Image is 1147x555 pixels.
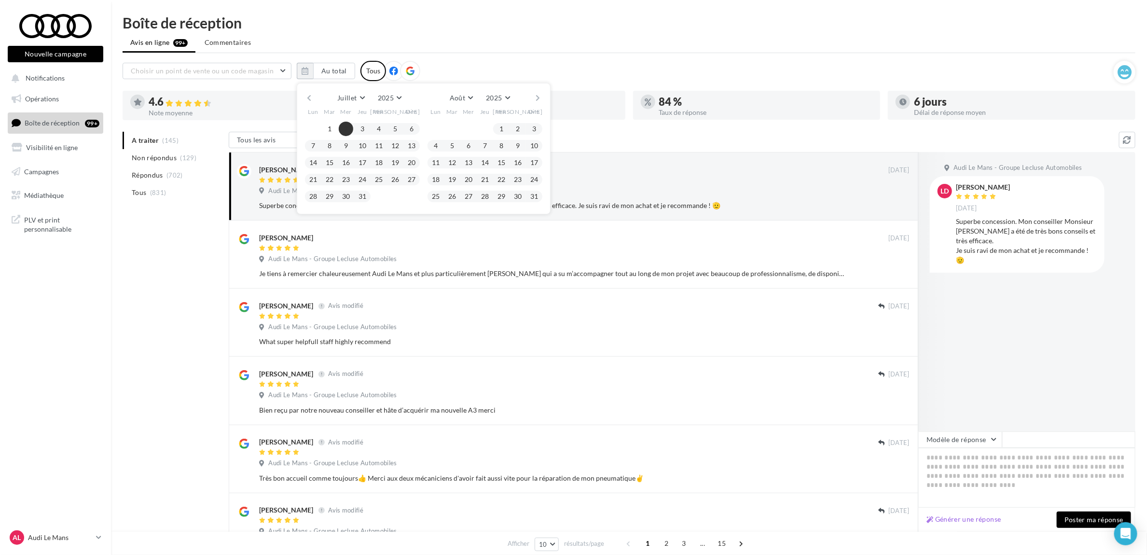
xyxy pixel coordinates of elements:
[85,120,99,127] div: 99+
[25,95,59,103] span: Opérations
[486,94,502,102] span: 2025
[640,536,655,551] span: 1
[339,155,353,170] button: 16
[149,97,362,108] div: 4.6
[166,171,183,179] span: (702)
[268,323,397,332] span: Audi Le Mans - Groupe Lecluse Automobiles
[355,172,370,187] button: 24
[322,172,337,187] button: 22
[923,513,1005,525] button: Générer une réponse
[539,541,547,548] span: 10
[695,536,710,551] span: ...
[372,139,386,153] button: 11
[131,67,274,75] span: Choisir un point de vente ou un code magasin
[406,108,417,116] span: Dim
[180,154,197,162] span: (129)
[1057,512,1131,528] button: Poster ma réponse
[337,94,357,102] span: Juillet
[150,189,166,196] span: (831)
[480,108,490,116] span: Jeu
[324,108,335,116] span: Mar
[378,94,394,102] span: 2025
[358,108,367,116] span: Jeu
[259,201,847,210] div: Superbe concession. Mon conseiller Monsieur [PERSON_NAME] a été de très bons conseils et très eff...
[339,122,353,136] button: 2
[461,172,476,187] button: 20
[26,74,65,83] span: Notifications
[237,136,276,144] span: Tous les avis
[461,139,476,153] button: 6
[333,91,368,105] button: Juillet
[297,63,355,79] button: Au total
[259,233,313,243] div: [PERSON_NAME]
[428,172,443,187] button: 18
[355,189,370,204] button: 31
[205,38,251,47] span: Commentaires
[308,108,318,116] span: Lun
[339,139,353,153] button: 9
[268,391,397,400] span: Audi Le Mans - Groupe Lecluse Automobiles
[259,437,313,447] div: [PERSON_NAME]
[24,191,64,199] span: Médiathèque
[494,122,509,136] button: 1
[446,91,477,105] button: Août
[914,97,1128,107] div: 6 jours
[494,172,509,187] button: 22
[404,122,419,136] button: 6
[306,172,320,187] button: 21
[259,165,313,175] div: [PERSON_NAME]
[659,109,873,116] div: Taux de réponse
[527,155,541,170] button: 17
[511,122,525,136] button: 2
[259,505,313,515] div: [PERSON_NAME]
[339,172,353,187] button: 23
[374,91,405,105] button: 2025
[388,139,402,153] button: 12
[355,139,370,153] button: 10
[478,155,492,170] button: 14
[6,162,105,182] a: Campagnes
[259,405,847,415] div: Bien reçu par notre nouveau conseiller et hâte d’acquérir ma nouvelle A3 merci
[13,533,21,542] span: AL
[6,89,105,109] a: Opérations
[8,46,103,62] button: Nouvelle campagne
[132,188,146,197] span: Tous
[676,536,691,551] span: 3
[404,139,419,153] button: 13
[888,439,910,447] span: [DATE]
[461,189,476,204] button: 27
[888,234,910,243] span: [DATE]
[511,189,525,204] button: 30
[535,538,559,551] button: 10
[24,167,59,175] span: Campagnes
[322,189,337,204] button: 29
[527,189,541,204] button: 31
[123,63,291,79] button: Choisir un point de vente ou un code magasin
[388,172,402,187] button: 26
[888,370,910,379] span: [DATE]
[340,108,352,116] span: Mer
[259,301,313,311] div: [PERSON_NAME]
[372,155,386,170] button: 18
[463,108,474,116] span: Mer
[322,122,337,136] button: 1
[445,172,459,187] button: 19
[527,139,541,153] button: 10
[306,189,320,204] button: 28
[6,185,105,206] a: Médiathèque
[888,302,910,311] span: [DATE]
[461,155,476,170] button: 13
[322,139,337,153] button: 8
[493,108,543,116] span: [PERSON_NAME]
[527,172,541,187] button: 24
[404,155,419,170] button: 20
[478,189,492,204] button: 28
[445,139,459,153] button: 5
[229,132,325,148] button: Tous les avis
[428,155,443,170] button: 11
[450,94,465,102] span: Août
[268,459,397,468] span: Audi Le Mans - Groupe Lecluse Automobiles
[6,209,105,238] a: PLV et print personnalisable
[259,337,847,347] div: What super helpfull staff highly recommend
[372,122,386,136] button: 4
